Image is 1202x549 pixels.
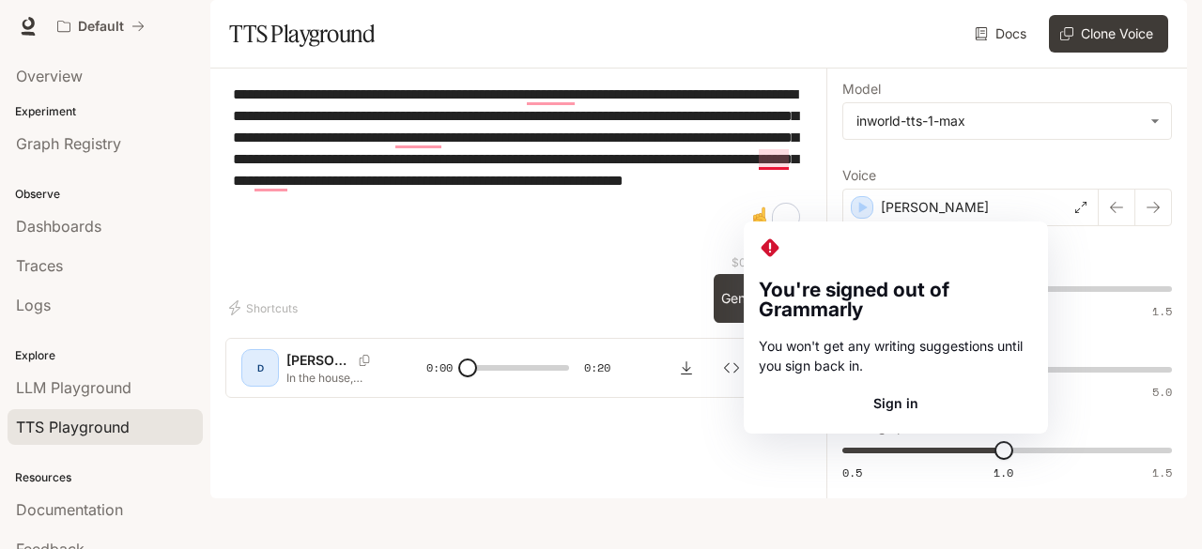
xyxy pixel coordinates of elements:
span: 1.5 [1152,303,1172,319]
h1: TTS Playground [229,15,375,53]
span: 0.5 [842,465,862,480]
p: Voice [842,169,876,182]
button: Shortcuts [225,293,305,323]
button: Download audio [668,349,705,387]
span: 1.5 [1152,465,1172,480]
button: Inspect [713,349,750,387]
span: 0:20 [584,358,610,377]
button: Copy Voice ID [351,355,378,366]
div: inworld-tts-1-max [843,103,1171,139]
a: Docs [971,15,1034,53]
button: Clone Voice [1049,15,1168,53]
div: D [245,353,275,383]
p: [PERSON_NAME] [881,198,989,217]
span: 0:00 [426,358,453,377]
span: 1.0 [994,465,1013,480]
p: Model [842,83,881,96]
p: Talking speed [842,420,929,434]
div: inworld-tts-1-max [856,112,1141,130]
span: 5.0 [1152,384,1172,400]
p: Default [78,19,124,35]
p: In the house, [PERSON_NAME] mom was desperate for something to give, at this point. Finally, she ... [286,370,381,386]
button: All workspaces [49,8,153,45]
textarea: To enrich screen reader interactions, please activate Accessibility in Grammarly extension settings [233,84,804,235]
button: GenerateCTRL +⏎ [714,274,811,323]
p: [PERSON_NAME] [286,351,351,370]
